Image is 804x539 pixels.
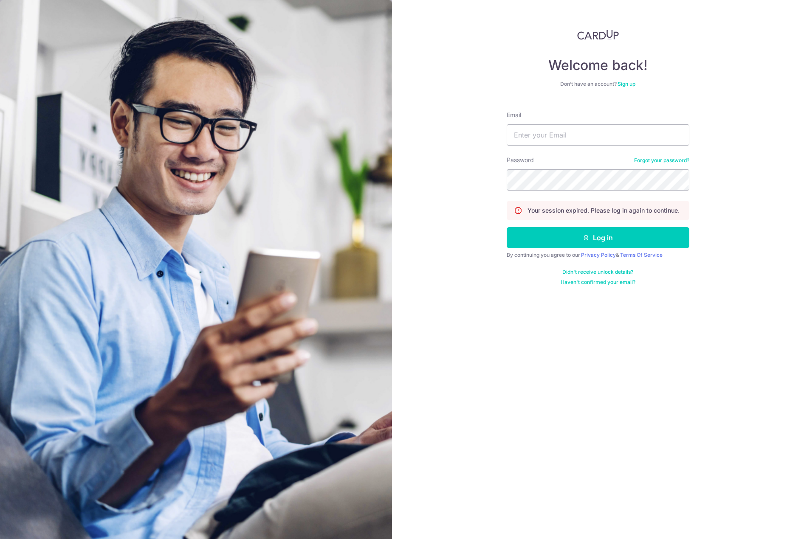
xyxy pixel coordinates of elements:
a: Forgot your password? [634,157,689,164]
a: Privacy Policy [581,252,616,258]
a: Didn't receive unlock details? [562,269,633,275]
div: By continuing you agree to our & [507,252,689,258]
img: CardUp Logo [577,30,619,40]
a: Terms Of Service [620,252,663,258]
button: Log in [507,227,689,248]
p: Your session expired. Please log in again to continue. [528,206,680,215]
div: Don’t have an account? [507,81,689,87]
a: Haven't confirmed your email? [561,279,635,286]
label: Email [507,111,521,119]
h4: Welcome back! [507,57,689,74]
input: Enter your Email [507,124,689,146]
a: Sign up [618,81,635,87]
label: Password [507,156,534,164]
